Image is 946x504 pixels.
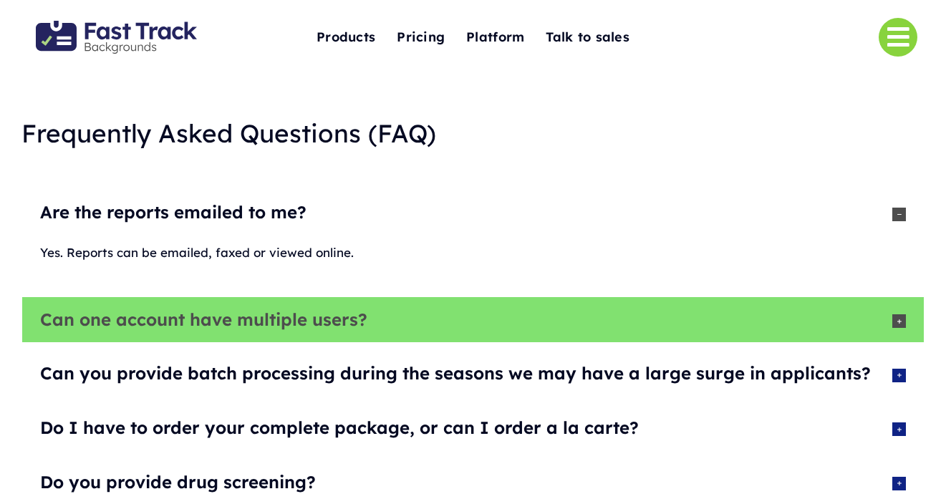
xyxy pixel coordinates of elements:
div: Can one account have multiple users? [40,308,872,332]
a: Link to # [879,18,917,57]
span: Products [317,26,375,49]
a: Talk to sales [546,22,629,53]
nav: One Page [251,1,695,73]
a: Fast Track Backgrounds Logo [36,19,197,34]
span: Pricing [397,26,445,49]
a: Can you provide batch processing during the seasons we may have a large surge in applicants? [22,351,924,397]
div: Do you provide drug screening? [40,470,872,495]
div: Can you provide batch processing during the seasons we may have a large surge in applicants? [40,362,872,386]
a: Are the reports emailed to me? [22,190,924,236]
div: Are the reports emailed to me? [40,200,872,225]
div: Do I have to order your complete package, or can I order a la carte? [40,416,872,440]
span: Platform [466,26,524,49]
img: Fast Track Backgrounds Logo [36,21,197,54]
p: Yes. Reports can be emailed, faxed or viewed online. [40,243,906,263]
span: Talk to sales [546,26,629,49]
a: Platform [466,22,524,53]
a: Do I have to order your complete package, or can I order a la carte? [22,405,924,451]
h1: Frequently Asked Questions (FAQ) [21,120,925,147]
a: Pricing [397,22,445,53]
a: Can one account have multiple users? [22,297,924,343]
